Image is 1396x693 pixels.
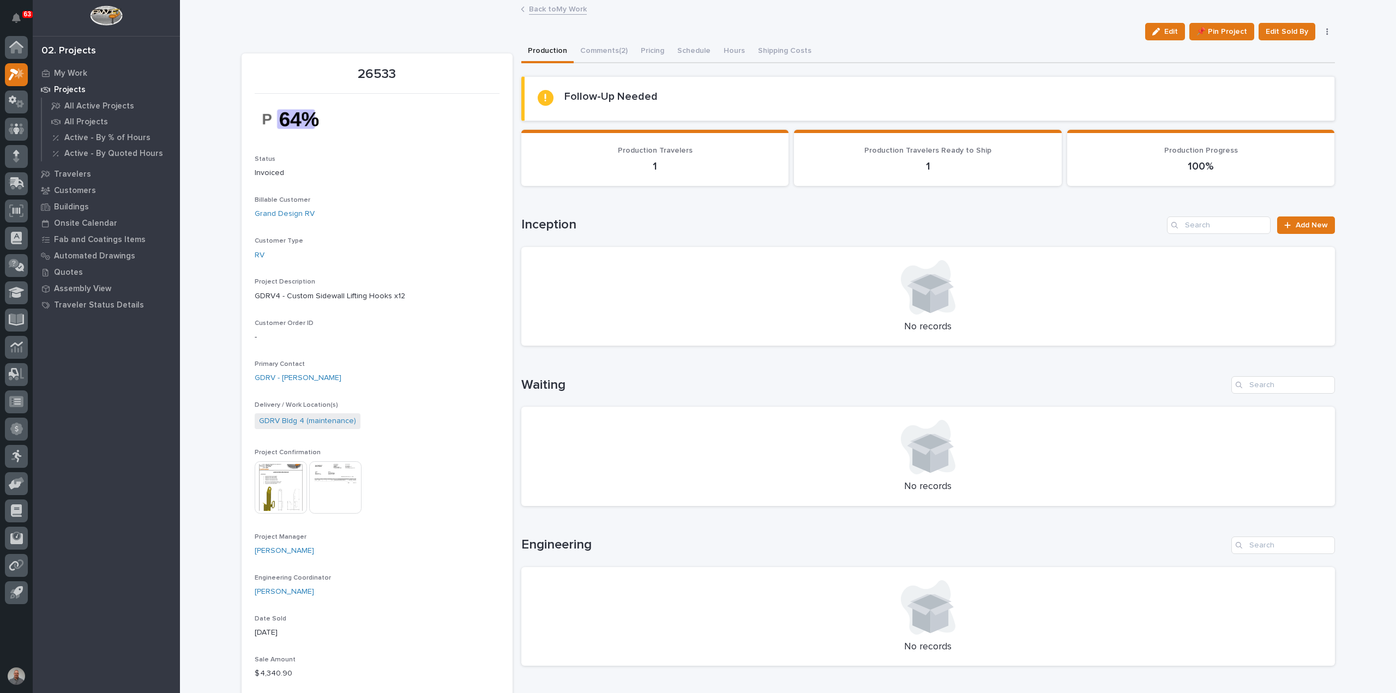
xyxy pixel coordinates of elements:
[1231,376,1335,394] input: Search
[671,40,717,63] button: Schedule
[255,332,500,343] p: -
[255,291,500,302] p: GDRV4 - Custom Sidewall Lifting Hooks x12
[42,130,180,145] a: Active - By % of Hours
[255,616,286,622] span: Date Sold
[42,98,180,113] a: All Active Projects
[255,575,331,581] span: Engineering Coordinator
[529,2,587,15] a: Back toMy Work
[1080,160,1322,173] p: 100%
[807,160,1049,173] p: 1
[521,40,574,63] button: Production
[255,320,314,327] span: Customer Order ID
[255,250,264,261] a: RV
[33,231,180,248] a: Fab and Coatings Items
[42,146,180,161] a: Active - By Quoted Hours
[5,665,28,688] button: users-avatar
[33,280,180,297] a: Assembly View
[255,668,500,679] p: $ 4,340.90
[255,167,500,179] p: Invoiced
[618,147,693,154] span: Production Travelers
[521,377,1227,393] h1: Waiting
[255,586,314,598] a: [PERSON_NAME]
[54,268,83,278] p: Quotes
[33,81,180,98] a: Projects
[14,13,28,31] div: Notifications63
[255,402,338,408] span: Delivery / Work Location(s)
[33,264,180,280] a: Quotes
[255,238,303,244] span: Customer Type
[1145,23,1185,40] button: Edit
[54,219,117,228] p: Onsite Calendar
[255,361,305,367] span: Primary Contact
[33,65,180,81] a: My Work
[64,149,163,159] p: Active - By Quoted Hours
[33,248,180,264] a: Automated Drawings
[1277,216,1334,234] a: Add New
[255,449,321,456] span: Project Confirmation
[54,85,86,95] p: Projects
[534,641,1322,653] p: No records
[33,198,180,215] a: Buildings
[255,156,275,162] span: Status
[255,372,341,384] a: GDRV - [PERSON_NAME]
[259,415,356,427] a: GDRV Bldg 4 (maintenance)
[634,40,671,63] button: Pricing
[521,537,1227,553] h1: Engineering
[33,297,180,313] a: Traveler Status Details
[41,45,96,57] div: 02. Projects
[5,7,28,29] button: Notifications
[42,114,180,129] a: All Projects
[534,321,1322,333] p: No records
[64,133,151,143] p: Active - By % of Hours
[255,545,314,557] a: [PERSON_NAME]
[1196,25,1247,38] span: 📌 Pin Project
[90,5,122,26] img: Workspace Logo
[24,10,31,18] p: 63
[54,69,87,79] p: My Work
[54,251,135,261] p: Automated Drawings
[1189,23,1254,40] button: 📌 Pin Project
[64,101,134,111] p: All Active Projects
[255,100,336,138] img: GIidTY7iRlWI-_anRjkK36B6HWfQnOVCIUmyLqicCzo
[574,40,634,63] button: Comments (2)
[255,279,315,285] span: Project Description
[54,284,111,294] p: Assembly View
[64,117,108,127] p: All Projects
[717,40,751,63] button: Hours
[255,534,306,540] span: Project Manager
[1231,537,1335,554] input: Search
[564,90,658,103] h2: Follow-Up Needed
[33,166,180,182] a: Travelers
[1296,221,1328,229] span: Add New
[54,300,144,310] p: Traveler Status Details
[521,217,1163,233] h1: Inception
[54,202,89,212] p: Buildings
[1167,216,1271,234] input: Search
[751,40,818,63] button: Shipping Costs
[255,627,500,638] p: [DATE]
[54,186,96,196] p: Customers
[54,170,91,179] p: Travelers
[255,197,310,203] span: Billable Customer
[54,235,146,245] p: Fab and Coatings Items
[1266,25,1308,38] span: Edit Sold By
[534,481,1322,493] p: No records
[33,215,180,231] a: Onsite Calendar
[864,147,991,154] span: Production Travelers Ready to Ship
[255,656,296,663] span: Sale Amount
[1164,27,1178,37] span: Edit
[1259,23,1315,40] button: Edit Sold By
[1164,147,1238,154] span: Production Progress
[255,208,315,220] a: Grand Design RV
[255,67,500,82] p: 26533
[534,160,776,173] p: 1
[33,182,180,198] a: Customers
